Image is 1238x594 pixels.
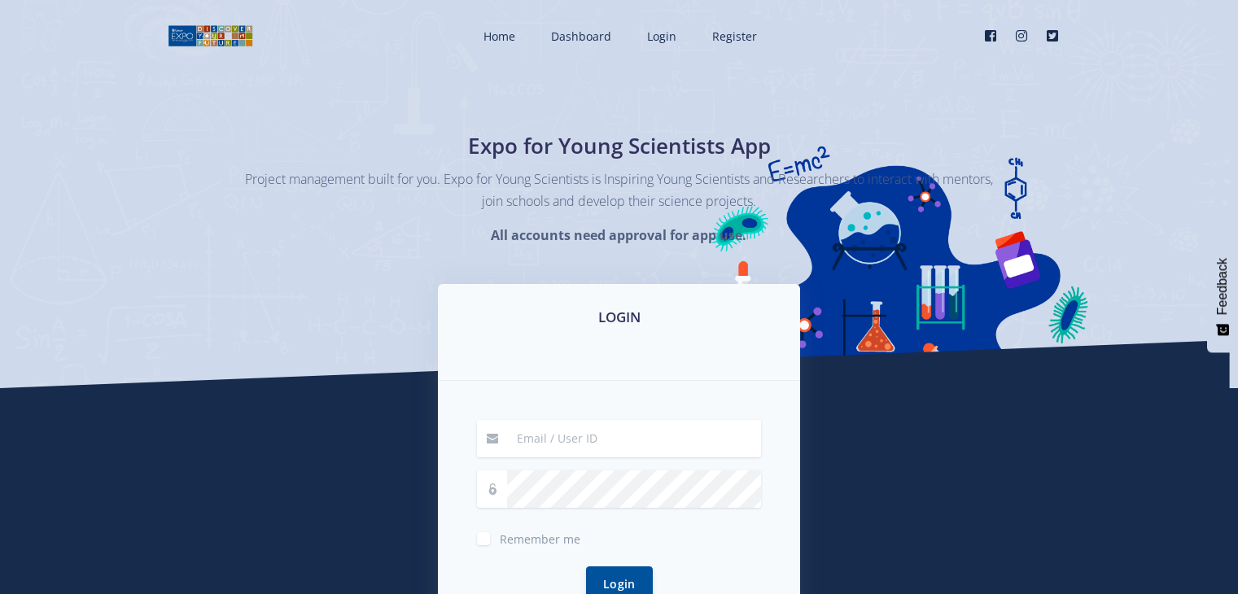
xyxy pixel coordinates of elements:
a: Home [467,15,528,58]
strong: All accounts need approval for app use. [491,226,746,244]
span: Home [483,28,515,44]
a: Login [631,15,689,58]
input: Email / User ID [507,420,761,457]
span: Feedback [1215,258,1230,315]
span: Remember me [500,531,580,547]
h3: LOGIN [457,307,781,328]
span: Dashboard [551,28,611,44]
a: Dashboard [535,15,624,58]
a: Register [696,15,770,58]
h1: Expo for Young Scientists App [322,130,916,162]
button: Feedback - Show survey [1207,242,1238,352]
img: logo01.png [168,24,253,48]
p: Project management built for you. Expo for Young Scientists is Inspiring Young Scientists and Res... [245,168,994,212]
span: Register [712,28,757,44]
span: Login [647,28,676,44]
